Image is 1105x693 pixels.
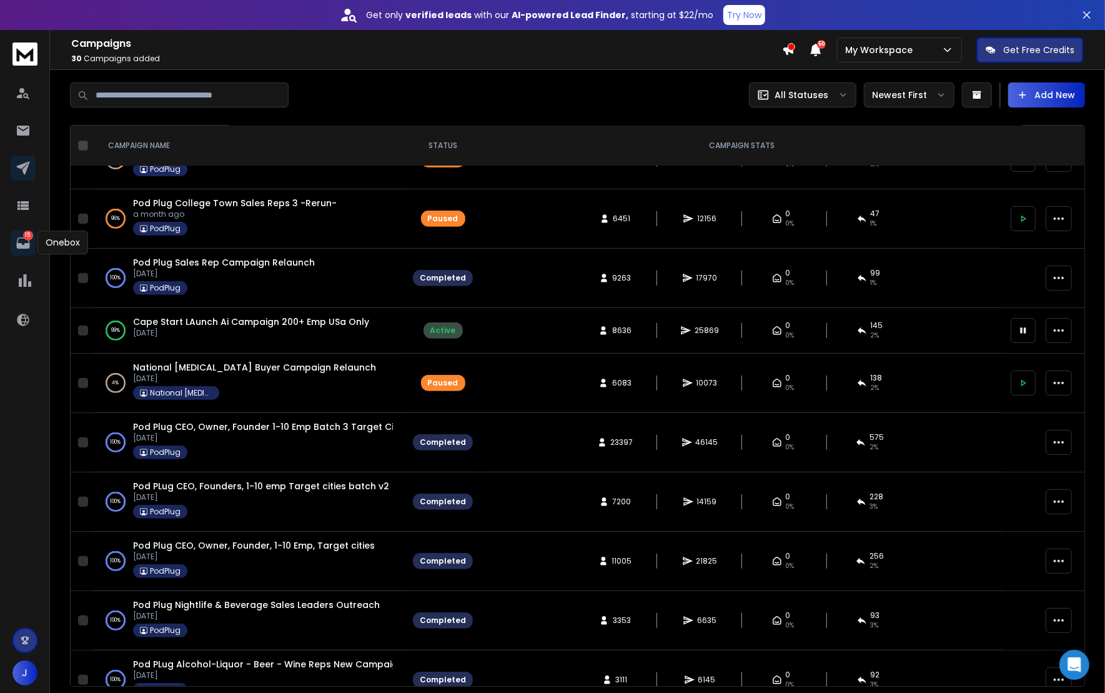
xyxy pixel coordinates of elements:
p: 99 % [111,324,120,337]
a: National [MEDICAL_DATA] Buyer Campaign Relaunch [133,361,376,374]
button: Try Now [723,5,765,25]
td: 100%Pod Plug CEO, Owner, Founder, 1-10 Emp, Target cities[DATE]PodPlug [93,532,405,591]
span: 0% [786,561,795,571]
span: 9263 [613,273,632,283]
th: CAMPAIGN STATS [480,126,1003,166]
th: CAMPAIGN NAME [93,126,405,166]
span: 0 [786,373,791,383]
span: 0 [786,611,791,621]
div: Paused [428,378,458,388]
button: J [12,661,37,686]
a: Pod Plug Nightlife & Beverage Sales Leaders Outreach [133,599,380,611]
h1: Campaigns [71,36,782,51]
span: 0 [786,321,791,331]
span: 3 % [870,502,878,512]
span: Pod Plug CEO, Owner, Founder 1-10 Emp Batch 3 Target Cities [133,421,410,433]
span: 0% [786,383,795,393]
span: 0% [786,278,795,288]
span: 0% [786,680,795,690]
div: Completed [420,675,466,685]
span: 0 [786,551,791,561]
span: 93 [871,611,880,621]
p: [DATE] [133,671,393,681]
span: 3111 [616,675,628,685]
span: 30 [71,53,82,64]
button: Add New [1008,82,1085,107]
p: PodPlug [150,507,181,517]
span: 6083 [612,378,632,388]
span: 2 % [871,331,880,341]
td: 100%Pod PLug CEO, Founders, 1-10 emp Target cities batch v2[DATE]PodPlug [93,472,405,532]
div: Onebox [37,231,88,254]
a: Cape Start LAunch Ai Campaign 200+ Emp USa Only [133,316,369,328]
p: 100 % [111,496,121,508]
button: Newest First [864,82,954,107]
span: 6635 [697,616,716,626]
span: 0 [786,492,791,502]
td: 100%Pod Plug Sales Rep Campaign Relaunch[DATE]PodPlug [93,249,405,308]
span: 3 % [871,680,879,690]
p: National [MEDICAL_DATA] [150,388,212,398]
th: STATUS [405,126,480,166]
p: 100 % [111,272,121,284]
span: 21825 [696,556,718,566]
span: 25869 [695,326,719,336]
p: 15 [23,231,33,241]
span: 11005 [612,556,632,566]
span: 3 % [871,621,879,631]
span: 2 % [871,383,880,393]
p: a month ago [133,209,337,219]
span: 99 [871,268,881,278]
p: Try Now [727,9,761,21]
span: 145 [871,321,883,331]
p: Campaigns added [71,54,782,64]
p: Get Free Credits [1003,44,1074,56]
span: 23397 [611,437,633,447]
p: 4 % [112,377,119,389]
p: [DATE] [133,374,376,384]
span: 0% [786,219,795,229]
strong: verified leads [405,9,472,21]
p: My Workspace [845,44,918,56]
div: Paused [428,214,458,224]
p: [DATE] [133,433,393,443]
span: 7200 [613,497,632,507]
img: logo [12,42,37,66]
strong: AI-powered Lead Finder, [512,9,628,21]
span: 1 % [871,278,877,288]
span: 1 % [871,219,877,229]
span: 138 [871,373,883,383]
span: 0% [786,331,795,341]
p: 100 % [111,614,121,627]
a: Pod Plug Sales Rep Campaign Relaunch [133,256,315,269]
a: Pod Plug CEO, Owner, Founder, 1-10 Emp, Target cities [133,539,375,552]
span: 256 [870,551,884,561]
span: 2 % [870,442,878,452]
div: Completed [420,616,466,626]
a: 15 [11,231,36,256]
span: 0 [786,268,791,278]
p: [DATE] [133,492,389,502]
span: 0 [786,670,791,680]
td: 4%National [MEDICAL_DATA] Buyer Campaign Relaunch[DATE]National [MEDICAL_DATA] [93,354,405,413]
a: Pod PLug Alcohol-Liquor - Beer - Wine Reps New Campaign [133,658,404,671]
p: PodPlug [150,283,181,293]
span: 10073 [696,378,718,388]
div: Completed [420,273,466,283]
span: 47 [871,209,880,219]
td: 100%Pod Plug CEO, Owner, Founder 1-10 Emp Batch 3 Target Cities[DATE]PodPlug [93,413,405,472]
a: Pod PLug CEO, Founders, 1-10 emp Target cities batch v2 [133,480,389,492]
span: 0% [786,621,795,631]
a: Pod Plug College Town Sales Reps 3 -Rerun- [133,197,337,209]
span: 0% [786,502,795,512]
span: 2 % [870,561,878,571]
p: Get only with our starting at $22/mo [366,9,713,21]
span: 6145 [698,675,716,685]
span: 46145 [696,437,718,447]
